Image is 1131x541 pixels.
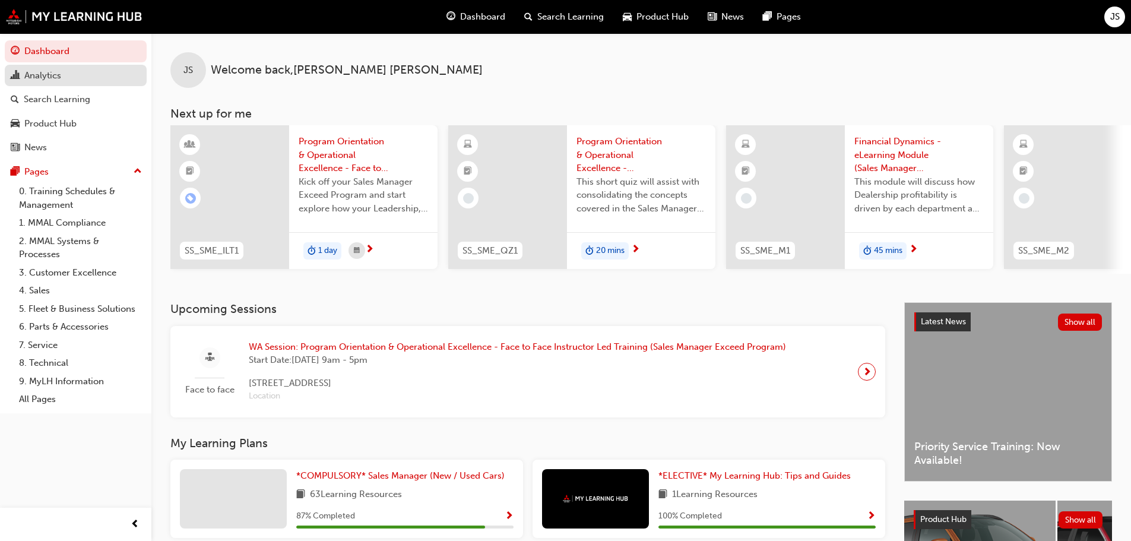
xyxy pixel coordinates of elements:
[211,64,483,77] span: Welcome back , [PERSON_NAME] [PERSON_NAME]
[11,46,20,57] span: guage-icon
[1019,137,1028,153] span: learningResourceType_ELEARNING-icon
[134,164,142,179] span: up-icon
[854,135,984,175] span: Financial Dynamics - eLearning Module (Sales Manager Exceed Program)
[460,10,505,24] span: Dashboard
[24,141,47,154] div: News
[636,10,689,24] span: Product Hub
[1058,314,1103,331] button: Show all
[24,69,61,83] div: Analytics
[909,245,918,255] span: next-icon
[515,5,613,29] a: search-iconSearch Learning
[658,510,722,523] span: 100 % Completed
[14,336,147,355] a: 7. Service
[448,125,715,269] a: SS_SME_QZ1Program Orientation & Operational Excellence - Assessment Quiz (Sales Manager Exceed Pr...
[296,488,305,502] span: book-icon
[920,514,967,524] span: Product Hub
[185,244,239,258] span: SS_SME_ILT1
[11,119,20,129] span: car-icon
[296,510,355,523] span: 87 % Completed
[131,517,140,532] span: prev-icon
[151,107,1131,121] h3: Next up for me
[742,164,750,179] span: booktick-icon
[464,164,472,179] span: booktick-icon
[1019,164,1028,179] span: booktick-icon
[183,64,193,77] span: JS
[741,193,752,204] span: learningRecordVerb_NONE-icon
[14,372,147,391] a: 9. MyLH Information
[5,161,147,183] button: Pages
[1018,244,1069,258] span: SS_SME_M2
[185,193,196,204] span: learningRecordVerb_ENROLL-icon
[708,10,717,24] span: news-icon
[318,244,337,258] span: 1 day
[24,165,49,179] div: Pages
[505,511,514,522] span: Show Progress
[205,350,214,365] span: sessionType_FACE_TO_FACE-icon
[180,383,239,397] span: Face to face
[462,244,518,258] span: SS_SME_QZ1
[921,317,966,327] span: Latest News
[170,125,438,269] a: SS_SME_ILT1Program Orientation & Operational Excellence - Face to Face Instructor Led Training (S...
[753,5,810,29] a: pages-iconPages
[742,137,750,153] span: learningResourceType_ELEARNING-icon
[5,38,147,161] button: DashboardAnalyticsSearch LearningProduct HubNews
[658,469,856,483] a: *ELECTIVE* My Learning Hub: Tips and Guides
[863,243,872,259] span: duration-icon
[437,5,515,29] a: guage-iconDashboard
[631,245,640,255] span: next-icon
[854,175,984,216] span: This module will discuss how Dealership profitability is driven by each department and what the S...
[1059,511,1103,529] button: Show all
[24,93,90,106] div: Search Learning
[14,281,147,300] a: 4. Sales
[299,175,428,216] span: Kick off your Sales Manager Exceed Program and start explore how your Leadership, Sales Operation...
[658,470,851,481] span: *ELECTIVE* My Learning Hub: Tips and Guides
[11,143,20,153] span: news-icon
[914,510,1103,529] a: Product HubShow all
[6,9,142,24] img: mmal
[14,318,147,336] a: 6. Parts & Accessories
[249,353,786,367] span: Start Date: [DATE] 9am - 5pm
[11,167,20,178] span: pages-icon
[672,488,758,502] span: 1 Learning Resources
[296,470,505,481] span: *COMPULSORY* Sales Manager (New / Used Cars)
[463,193,474,204] span: learningRecordVerb_NONE-icon
[5,137,147,159] a: News
[14,232,147,264] a: 2. MMAL Systems & Processes
[698,5,753,29] a: news-iconNews
[464,137,472,153] span: learningResourceType_ELEARNING-icon
[1019,193,1029,204] span: learningRecordVerb_NONE-icon
[914,312,1102,331] a: Latest NewsShow all
[904,302,1112,482] a: Latest NewsShow allPriority Service Training: Now Available!
[14,264,147,282] a: 3. Customer Excellence
[11,71,20,81] span: chart-icon
[14,354,147,372] a: 8. Technical
[365,245,374,255] span: next-icon
[5,40,147,62] a: Dashboard
[914,440,1102,467] span: Priority Service Training: Now Available!
[596,244,625,258] span: 20 mins
[524,10,533,24] span: search-icon
[613,5,698,29] a: car-iconProduct Hub
[296,469,509,483] a: *COMPULSORY* Sales Manager (New / Used Cars)
[576,135,706,175] span: Program Orientation & Operational Excellence - Assessment Quiz (Sales Manager Exceed Program)
[446,10,455,24] span: guage-icon
[1110,10,1120,24] span: JS
[24,117,77,131] div: Product Hub
[874,244,902,258] span: 45 mins
[310,488,402,502] span: 63 Learning Resources
[354,243,360,258] span: calendar-icon
[763,10,772,24] span: pages-icon
[867,511,876,522] span: Show Progress
[563,495,628,502] img: mmal
[1104,7,1125,27] button: JS
[5,65,147,87] a: Analytics
[249,390,786,403] span: Location
[576,175,706,216] span: This short quiz will assist with consolidating the concepts covered in the Sales Manager Exceed '...
[14,390,147,409] a: All Pages
[5,113,147,135] a: Product Hub
[14,214,147,232] a: 1. MMAL Compliance
[726,125,993,269] a: SS_SME_M1Financial Dynamics - eLearning Module (Sales Manager Exceed Program)This module will dis...
[537,10,604,24] span: Search Learning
